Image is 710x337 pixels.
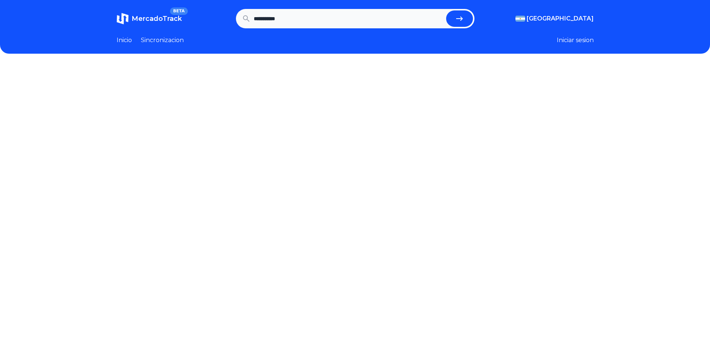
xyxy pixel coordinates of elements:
img: Argentina [515,16,525,22]
a: Inicio [117,36,132,45]
a: MercadoTrackBETA [117,13,182,25]
span: [GEOGRAPHIC_DATA] [527,14,594,23]
button: Iniciar sesion [557,36,594,45]
button: [GEOGRAPHIC_DATA] [515,14,594,23]
img: MercadoTrack [117,13,129,25]
span: BETA [170,7,187,15]
span: MercadoTrack [132,15,182,23]
a: Sincronizacion [141,36,184,45]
